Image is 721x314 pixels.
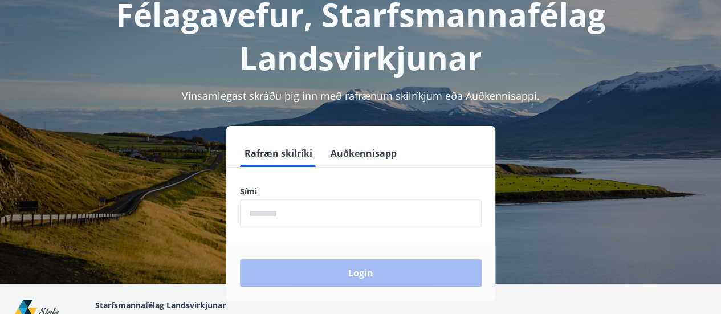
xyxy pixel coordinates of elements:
[240,186,482,197] label: Sími
[326,140,401,167] button: Auðkennisapp
[182,89,540,103] span: Vinsamlegast skráðu þig inn með rafrænum skilríkjum eða Auðkennisappi.
[240,140,317,167] button: Rafræn skilríki
[95,300,226,311] span: Starfsmannafélag Landsvirkjunar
